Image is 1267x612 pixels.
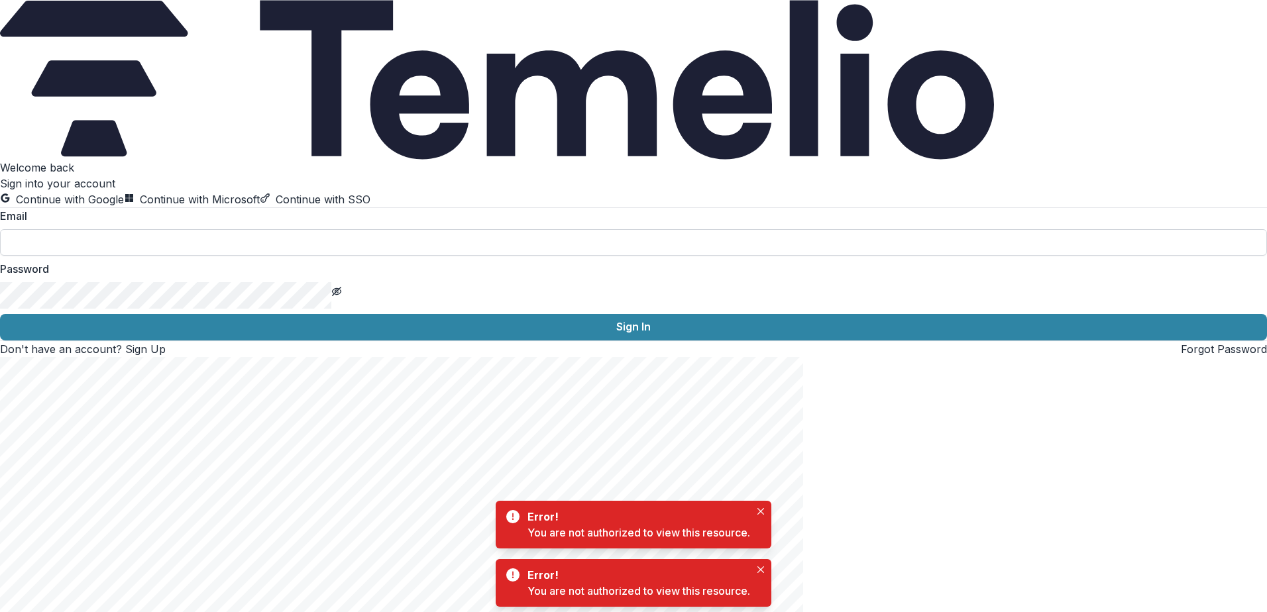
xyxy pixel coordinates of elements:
a: Sign Up [125,342,166,356]
button: Toggle password visibility [331,282,342,298]
div: You are not authorized to view this resource. [527,583,750,599]
button: Continue with SSO [260,191,370,207]
button: Continue with Microsoft [124,191,260,207]
button: Close [753,503,769,519]
div: Error! [527,567,745,583]
div: Error! [527,509,745,525]
button: Close [753,562,769,578]
div: You are not authorized to view this resource. [527,525,750,540]
a: Forgot Password [1181,342,1267,356]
